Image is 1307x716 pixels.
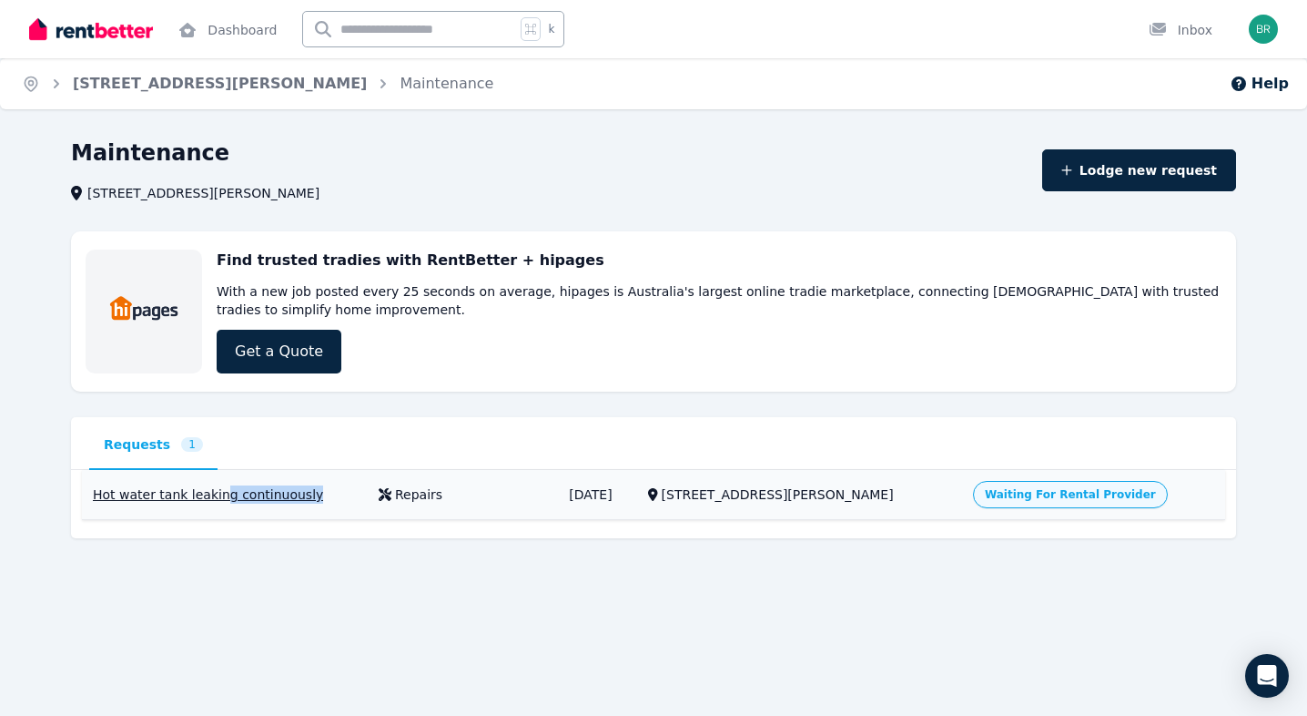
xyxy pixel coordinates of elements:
div: Hot water tank leaking continuously [93,486,357,504]
div: Inbox [1149,21,1212,39]
div: [STREET_ADDRESS][PERSON_NAME] [662,486,951,504]
img: Trades & Maintenance [109,292,179,325]
span: Requests [104,435,170,454]
button: Lodge new request [1042,149,1236,191]
p: With a new job posted every 25 seconds on average, hipages is Australia's largest online tradie m... [217,282,1221,319]
nav: Tabs [89,435,1218,470]
span: [STREET_ADDRESS][PERSON_NAME] [87,184,319,202]
a: Get a Quote [217,330,341,373]
img: RentBetter [29,15,153,43]
h1: Maintenance [71,138,229,168]
a: Maintenance [400,75,493,92]
div: Open Intercom Messenger [1245,654,1289,698]
img: Brenton Rae [1249,15,1278,44]
h3: Find trusted tradies with RentBetter + hipages [217,250,604,271]
td: [DATE] [558,470,637,520]
div: Repairs [395,486,442,504]
span: k [548,22,554,36]
button: Help [1230,73,1289,95]
span: Waiting For Rental Provider [985,487,1156,502]
a: [STREET_ADDRESS][PERSON_NAME] [73,75,367,92]
span: 1 [181,437,203,452]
